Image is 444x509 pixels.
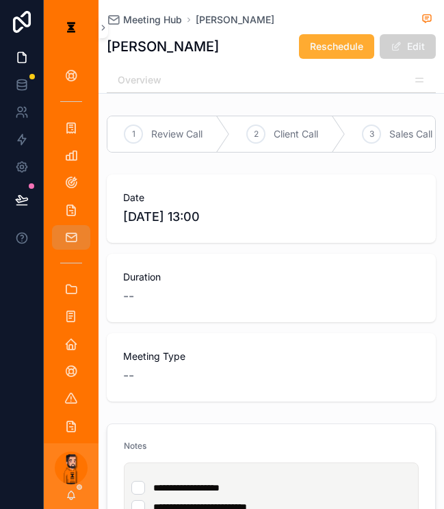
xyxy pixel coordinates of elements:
span: Overview [118,73,161,87]
span: -- [123,287,134,306]
span: Duration [123,270,419,284]
h1: [PERSON_NAME] [107,37,219,56]
button: Edit [380,34,436,59]
a: Meeting Hub [107,13,182,27]
span: [DATE] 13:00 [123,207,419,226]
a: [PERSON_NAME] [196,13,274,27]
span: Reschedule [310,40,363,53]
span: Meeting Type [123,350,419,363]
span: Date [123,191,419,205]
div: scrollable content [44,55,99,443]
img: App logo [60,16,82,38]
span: 1 [132,129,135,140]
span: Sales Call [389,127,432,141]
span: -- [123,366,134,385]
span: Meeting Hub [123,13,182,27]
span: 2 [254,129,259,140]
button: Reschedule [299,34,374,59]
span: Client Call [274,127,318,141]
span: 3 [369,129,374,140]
span: Review Call [151,127,203,141]
span: Notes [124,441,146,451]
